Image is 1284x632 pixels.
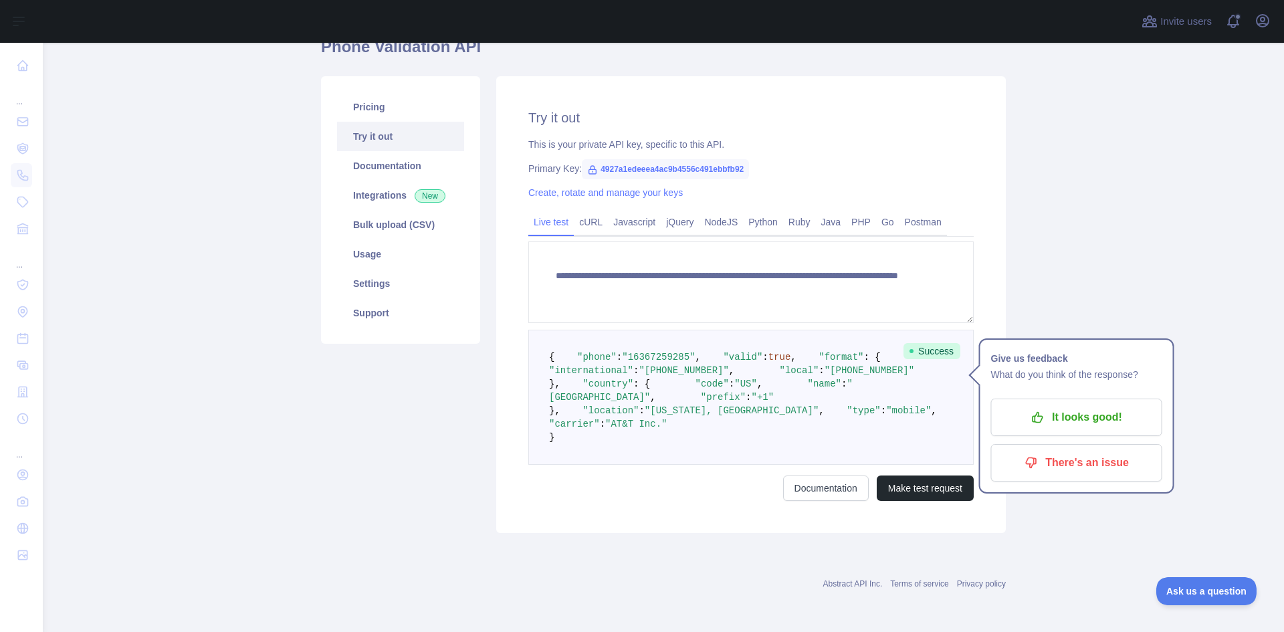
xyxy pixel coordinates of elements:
[991,399,1162,436] button: It looks good!
[783,211,816,233] a: Ruby
[661,211,699,233] a: jQuery
[808,379,841,389] span: "name"
[1156,577,1257,605] iframe: Toggle Customer Support
[823,579,883,589] a: Abstract API Inc.
[1139,11,1214,32] button: Invite users
[639,405,644,416] span: :
[1160,14,1212,29] span: Invite users
[337,269,464,298] a: Settings
[549,405,560,416] span: },
[617,352,622,362] span: :
[746,392,751,403] span: :
[864,352,881,362] span: : {
[729,365,734,376] span: ,
[622,352,695,362] span: "16367259285"
[337,298,464,328] a: Support
[582,379,633,389] span: "country"
[337,239,464,269] a: Usage
[695,379,728,389] span: "code"
[899,211,947,233] a: Postman
[816,211,847,233] a: Java
[819,405,824,416] span: ,
[1001,451,1152,474] p: There's an issue
[639,365,728,376] span: "[PHONE_NUMBER]"
[779,365,819,376] span: "local"
[1001,406,1152,429] p: It looks good!
[337,92,464,122] a: Pricing
[890,579,948,589] a: Terms of service
[549,419,600,429] span: "carrier"
[337,122,464,151] a: Try it out
[757,379,762,389] span: ,
[549,352,554,362] span: {
[957,579,1006,589] a: Privacy policy
[321,36,1006,68] h1: Phone Validation API
[790,352,796,362] span: ,
[415,189,445,203] span: New
[549,432,554,443] span: }
[903,343,960,359] span: Success
[699,211,743,233] a: NodeJS
[841,379,847,389] span: :
[847,405,880,416] span: "type"
[701,392,746,403] span: "prefix"
[528,108,974,127] h2: Try it out
[762,352,768,362] span: :
[582,159,749,179] span: 4927a1edeeea4ac9b4556c491ebbfb92
[846,211,876,233] a: PHP
[783,476,869,501] a: Documentation
[528,162,974,175] div: Primary Key:
[645,405,819,416] span: "[US_STATE], [GEOGRAPHIC_DATA]"
[528,211,574,233] a: Live test
[991,444,1162,482] button: There's an issue
[743,211,783,233] a: Python
[768,352,791,362] span: true
[819,365,824,376] span: :
[991,366,1162,383] p: What do you think of the response?
[876,211,899,233] a: Go
[633,379,650,389] span: : {
[991,350,1162,366] h1: Give us feedback
[337,181,464,210] a: Integrations New
[528,138,974,151] div: This is your private API key, specific to this API.
[605,419,667,429] span: "AT&T Inc."
[574,211,608,233] a: cURL
[819,352,863,362] span: "format"
[881,405,886,416] span: :
[11,433,32,460] div: ...
[886,405,931,416] span: "mobile"
[633,365,639,376] span: :
[528,187,683,198] a: Create, rotate and manage your keys
[734,379,757,389] span: "US"
[729,379,734,389] span: :
[11,80,32,107] div: ...
[577,352,617,362] span: "phone"
[751,392,774,403] span: "+1"
[337,151,464,181] a: Documentation
[825,365,914,376] span: "[PHONE_NUMBER]"
[549,379,560,389] span: },
[337,210,464,239] a: Bulk upload (CSV)
[11,243,32,270] div: ...
[695,352,700,362] span: ,
[723,352,762,362] span: "valid"
[931,405,936,416] span: ,
[600,419,605,429] span: :
[549,365,633,376] span: "international"
[877,476,974,501] button: Make test request
[608,211,661,233] a: Javascript
[582,405,639,416] span: "location"
[650,392,655,403] span: ,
